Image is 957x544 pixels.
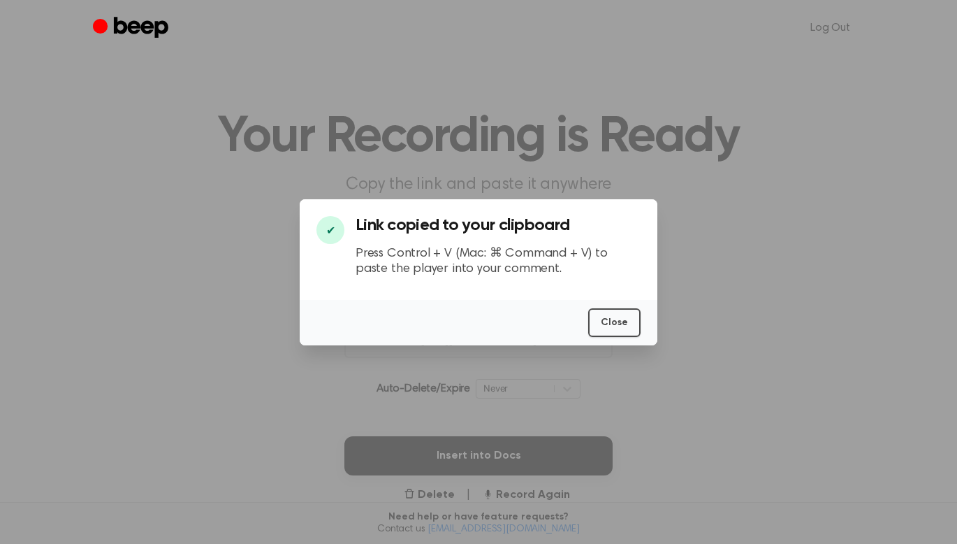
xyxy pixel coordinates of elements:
[588,308,641,337] button: Close
[356,246,641,278] p: Press Control + V (Mac: ⌘ Command + V) to paste the player into your comment.
[796,11,864,45] a: Log Out
[356,216,641,235] h3: Link copied to your clipboard
[93,15,172,42] a: Beep
[316,216,344,244] div: ✔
